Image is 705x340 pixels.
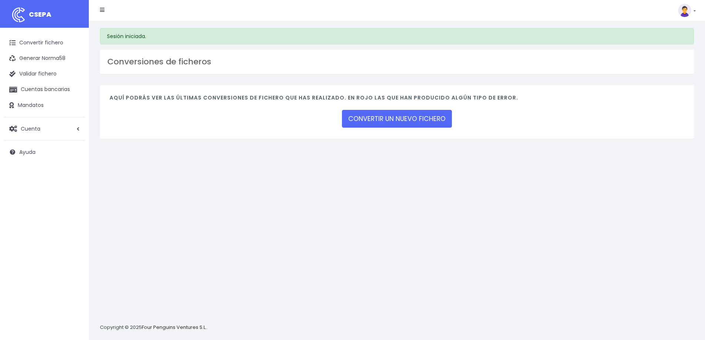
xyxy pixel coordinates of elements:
span: CSEPA [29,10,51,19]
span: Ayuda [19,148,36,156]
div: Sesión iniciada. [100,28,694,44]
span: Cuenta [21,125,40,132]
p: Copyright © 2025 . [100,324,208,331]
a: CONVERTIR UN NUEVO FICHERO [342,110,452,128]
h3: Conversiones de ficheros [107,57,686,67]
img: logo [9,6,28,24]
a: Cuentas bancarias [4,82,85,97]
a: Validar fichero [4,66,85,82]
h4: Aquí podrás ver las últimas conversiones de fichero que has realizado. En rojo las que han produc... [110,95,684,105]
a: Mandatos [4,98,85,113]
a: Convertir fichero [4,35,85,51]
a: Cuenta [4,121,85,137]
a: Ayuda [4,144,85,160]
img: profile [678,4,691,17]
a: Four Penguins Ventures S.L. [142,324,207,331]
a: Generar Norma58 [4,51,85,66]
